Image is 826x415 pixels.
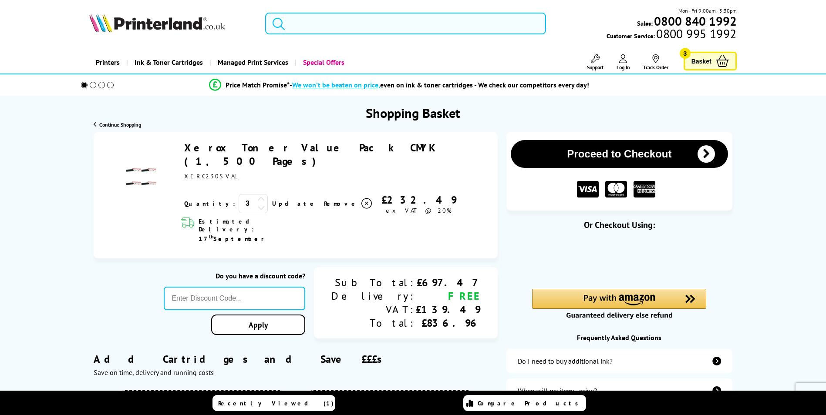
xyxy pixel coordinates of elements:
[478,399,583,407] span: Compare Products
[94,121,141,128] a: Continue Shopping
[416,316,480,330] div: £836.96
[587,54,603,70] a: Support
[324,200,358,207] span: Remove
[617,54,630,70] a: Log In
[532,289,706,319] div: Amazon Pay - Use your Amazon account
[532,244,706,264] iframe: PayPal
[463,395,586,411] a: Compare Products
[511,140,728,168] button: Proceed to Checkout
[89,13,225,32] img: Printerland Logo
[518,386,597,395] div: When will my items arrive?
[605,181,627,198] img: MASTER CARD
[653,17,737,25] a: 0800 840 1992
[331,289,416,303] div: Delivery:
[506,378,732,403] a: items-arrive
[655,30,736,38] span: 0800 995 1992
[94,339,498,390] div: Add Cartridges and Save £££s
[678,7,737,15] span: Mon - Fri 9:00am - 5:30pm
[89,51,126,74] a: Printers
[164,287,305,310] input: Enter Discount Code...
[654,13,737,29] b: 0800 840 1992
[386,207,452,214] span: ex VAT @ 20%
[373,193,465,207] div: £232.49
[126,51,209,74] a: Ink & Toner Cartridges
[292,80,380,89] span: We won’t be beaten on price,
[634,181,655,198] img: American Express
[211,315,305,335] a: Apply
[69,77,730,93] li: modal_Promise
[587,64,603,70] span: Support
[135,51,203,74] span: Ink & Toner Cartridges
[164,271,305,280] div: Do you have a discount code?
[506,349,732,373] a: additional-ink
[184,141,437,168] a: Xerox Toner Value Pack CMYK (1,500 Pages)
[691,55,711,67] span: Basket
[290,80,589,89] div: - even on ink & toner cartridges - We check our competitors every day!
[416,303,480,316] div: £139.49
[577,181,599,198] img: VISA
[89,13,254,34] a: Printerland Logo
[184,200,235,207] span: Quantity:
[684,52,737,70] a: Basket 3
[218,399,334,407] span: Recently Viewed (1)
[209,51,295,74] a: Managed Print Services
[199,218,306,243] span: Estimated Delivery: 17 September
[324,197,373,210] a: Delete item from your basket
[295,51,351,74] a: Special Offers
[643,54,668,70] a: Track Order
[94,368,498,377] div: Save on time, delivery and running costs
[331,303,416,316] div: VAT:
[209,233,213,240] sup: th
[184,172,238,180] span: XERC230SVAL
[272,200,317,207] a: Update
[518,357,613,365] div: Do I need to buy additional ink?
[99,121,141,128] span: Continue Shopping
[331,316,416,330] div: Total:
[126,161,156,192] img: Xerox Toner Value Pack CMYK (1,500 Pages)
[416,276,480,289] div: £697.47
[226,80,290,89] span: Price Match Promise*
[637,19,653,27] span: Sales:
[331,276,416,289] div: Sub Total:
[617,64,630,70] span: Log In
[506,219,732,231] div: Or Checkout Using:
[212,395,335,411] a: Recently Viewed (1)
[416,289,480,303] div: FREE
[607,30,736,40] span: Customer Service:
[366,104,460,121] h1: Shopping Basket
[680,48,691,59] span: 3
[506,333,732,342] div: Frequently Asked Questions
